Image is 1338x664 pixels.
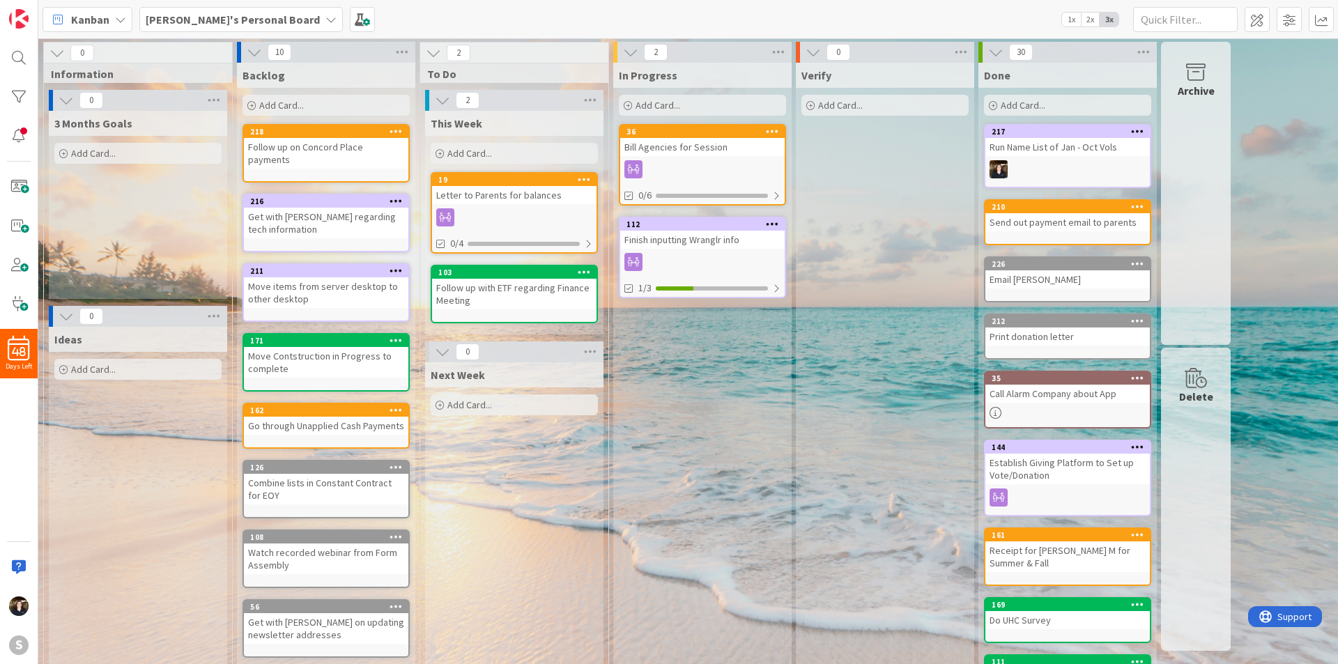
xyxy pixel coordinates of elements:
[985,529,1150,541] div: 161
[244,334,408,378] div: 171Move Contstruction in Progress to complete
[244,601,408,644] div: 56Get with [PERSON_NAME] on updating newsletter addresses
[244,265,408,308] div: 211Move items from server desktop to other desktop
[985,529,1150,572] div: 161Receipt for [PERSON_NAME] M for Summer & Fall
[244,601,408,613] div: 56
[146,13,320,26] b: [PERSON_NAME]'s Personal Board
[71,11,109,28] span: Kanban
[70,45,94,61] span: 0
[244,461,408,474] div: 126
[447,399,492,411] span: Add Card...
[243,68,285,82] span: Backlog
[431,116,482,130] span: This Week
[244,474,408,504] div: Combine lists in Constant Contract for EOY
[244,347,408,378] div: Move Contstruction in Progress to complete
[620,138,785,156] div: Bill Agencies for Session
[250,336,408,346] div: 171
[985,138,1150,156] div: Run Name List of Jan - Oct Vols
[620,125,785,138] div: 36
[432,266,597,279] div: 103
[427,67,591,81] span: To Do
[985,611,1150,629] div: Do UHC Survey
[620,231,785,249] div: Finish inputting Wranglr info
[985,599,1150,629] div: 169Do UHC Survey
[244,277,408,308] div: Move items from server desktop to other desktop
[985,599,1150,611] div: 169
[985,441,1150,484] div: 144Establish Giving Platform to Set up Vote/Donation
[250,532,408,542] div: 108
[985,315,1150,327] div: 212
[9,635,29,655] div: S
[818,99,863,111] span: Add Card...
[244,334,408,347] div: 171
[1001,99,1045,111] span: Add Card...
[450,236,463,251] span: 0/4
[636,99,680,111] span: Add Card...
[992,530,1150,540] div: 161
[1133,7,1238,32] input: Quick Filter...
[9,9,29,29] img: Visit kanbanzone.com
[244,404,408,435] div: 162Go through Unapplied Cash Payments
[250,196,408,206] div: 216
[54,332,82,346] span: Ideas
[244,531,408,574] div: 108Watch recorded webinar from Form Assembly
[244,125,408,169] div: 218Follow up on Concord Place payments
[250,406,408,415] div: 162
[638,281,652,295] span: 1/3
[456,92,479,109] span: 2
[984,68,1010,82] span: Done
[79,92,103,109] span: 0
[259,99,304,111] span: Add Card...
[985,125,1150,138] div: 217
[990,160,1008,178] img: KS
[432,173,597,204] div: 19Letter to Parents for balances
[268,44,291,61] span: 10
[244,265,408,277] div: 211
[985,270,1150,288] div: Email [PERSON_NAME]
[985,372,1150,385] div: 35
[985,441,1150,454] div: 144
[992,442,1150,452] div: 144
[432,173,597,186] div: 19
[644,44,668,61] span: 2
[985,372,1150,403] div: 35Call Alarm Company about App
[985,258,1150,270] div: 226
[244,138,408,169] div: Follow up on Concord Place payments
[244,461,408,504] div: 126Combine lists in Constant Contract for EOY
[985,201,1150,213] div: 210
[638,188,652,203] span: 0/6
[431,368,485,382] span: Next Week
[244,125,408,138] div: 218
[244,404,408,417] div: 162
[432,279,597,309] div: Follow up with ETF regarding Finance Meeting
[250,127,408,137] div: 218
[9,596,29,616] img: KS
[985,385,1150,403] div: Call Alarm Company about App
[985,454,1150,484] div: Establish Giving Platform to Set up Vote/Donation
[826,44,850,61] span: 0
[438,268,597,277] div: 103
[250,266,408,276] div: 211
[29,2,63,19] span: Support
[992,316,1150,326] div: 212
[1179,388,1213,405] div: Delete
[54,116,132,130] span: 3 Months Goals
[1009,44,1033,61] span: 30
[620,218,785,231] div: 112
[71,363,116,376] span: Add Card...
[992,127,1150,137] div: 217
[51,67,215,81] span: Information
[432,266,597,309] div: 103Follow up with ETF regarding Finance Meeting
[985,201,1150,231] div: 210Send out payment email to parents
[250,463,408,472] div: 126
[985,125,1150,156] div: 217Run Name List of Jan - Oct Vols
[244,543,408,574] div: Watch recorded webinar from Form Assembly
[985,213,1150,231] div: Send out payment email to parents
[244,531,408,543] div: 108
[244,195,408,238] div: 216Get with [PERSON_NAME] regarding tech information
[992,373,1150,383] div: 35
[244,417,408,435] div: Go through Unapplied Cash Payments
[626,127,785,137] div: 36
[985,160,1150,178] div: KS
[447,45,470,61] span: 2
[992,600,1150,610] div: 169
